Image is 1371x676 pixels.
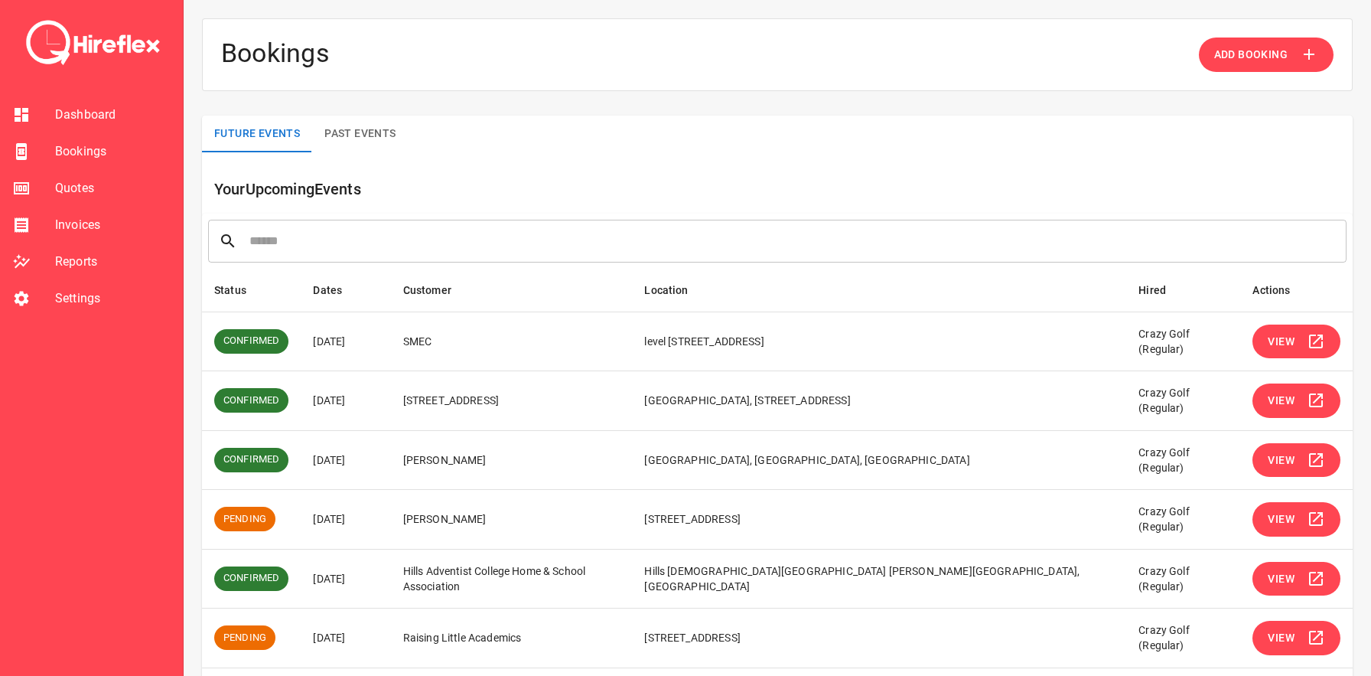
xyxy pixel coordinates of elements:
[391,312,633,371] td: SMEC
[301,430,390,490] td: [DATE]
[301,312,390,371] td: [DATE]
[1268,391,1294,410] span: View
[55,216,171,234] span: Invoices
[1268,510,1294,529] span: View
[301,371,390,431] td: [DATE]
[1126,371,1240,431] td: Crazy Golf (Regular)
[1199,38,1334,72] button: Add Booking
[1240,269,1353,312] th: Actions
[632,490,1126,550] td: [STREET_ADDRESS]
[632,430,1126,490] td: [GEOGRAPHIC_DATA], [GEOGRAPHIC_DATA], [GEOGRAPHIC_DATA]
[301,269,390,312] th: Dates
[391,430,633,490] td: [PERSON_NAME]
[214,631,275,645] span: PENDING
[301,490,390,550] td: [DATE]
[312,116,408,152] button: Past Events
[214,394,288,408] span: CONFIRMED
[1126,549,1240,609] td: Crazy Golf (Regular)
[1252,562,1340,596] button: View
[1126,609,1240,668] td: Crazy Golf (Regular)
[1252,325,1340,359] button: View
[214,571,288,586] span: CONFIRMED
[214,177,1353,201] h6: Your Upcoming Events
[1126,430,1240,490] td: Crazy Golf (Regular)
[632,371,1126,431] td: [GEOGRAPHIC_DATA], [STREET_ADDRESS]
[1126,312,1240,371] td: Crazy Golf (Regular)
[1126,269,1240,312] th: Hired
[301,609,390,668] td: [DATE]
[55,142,171,161] span: Bookings
[1268,570,1294,589] span: View
[391,490,633,550] td: [PERSON_NAME]
[301,549,390,609] td: [DATE]
[1126,490,1240,550] td: Crazy Golf (Regular)
[55,106,171,124] span: Dashboard
[221,38,330,72] h4: Bookings
[1268,451,1294,470] span: View
[391,269,633,312] th: Customer
[1252,621,1340,655] button: View
[632,609,1126,668] td: [STREET_ADDRESS]
[55,289,171,308] span: Settings
[55,179,171,198] span: Quotes
[632,549,1126,609] td: Hills [DEMOGRAPHIC_DATA][GEOGRAPHIC_DATA] [PERSON_NAME][GEOGRAPHIC_DATA], [GEOGRAPHIC_DATA]
[1214,45,1288,64] span: Add Booking
[214,334,288,348] span: CONFIRMED
[1252,384,1340,418] button: View
[391,549,633,609] td: Hills Adventist College Home & School Association
[391,609,633,668] td: Raising Little Academics
[1252,443,1340,478] button: View
[202,269,301,312] th: Status
[214,452,288,467] span: CONFIRMED
[202,116,312,152] button: Future Events
[1268,629,1294,648] span: View
[55,253,171,271] span: Reports
[632,269,1126,312] th: Location
[391,371,633,431] td: [STREET_ADDRESS]
[214,512,275,527] span: PENDING
[1268,332,1294,351] span: View
[632,312,1126,371] td: level [STREET_ADDRESS]
[1252,502,1340,537] button: View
